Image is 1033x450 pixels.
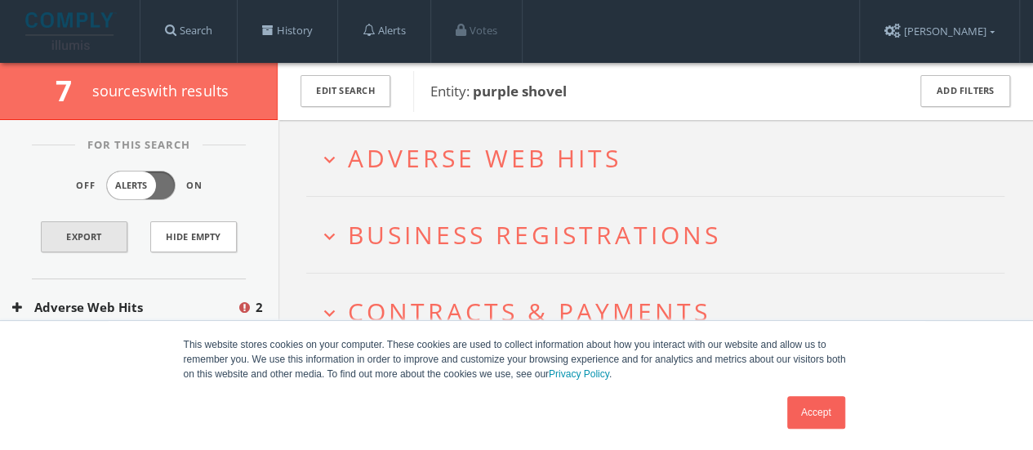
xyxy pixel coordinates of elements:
[186,179,203,193] span: On
[318,145,1004,172] button: expand_moreAdverse Web Hits
[318,149,341,171] i: expand_more
[75,137,203,154] span: For This Search
[920,75,1010,107] button: Add Filters
[318,302,341,324] i: expand_more
[25,12,117,50] img: illumis
[301,75,390,107] button: Edit Search
[92,81,229,100] span: source s with results
[348,295,710,328] span: Contracts & Payments
[787,396,845,429] a: Accept
[12,298,237,317] button: Adverse Web Hits
[473,82,567,100] b: purple shovel
[56,71,86,109] span: 7
[430,82,567,100] span: Entity:
[348,141,621,175] span: Adverse Web Hits
[41,221,127,252] a: Export
[150,221,237,252] button: Hide Empty
[76,179,96,193] span: Off
[318,221,1004,248] button: expand_moreBusiness Registrations
[549,368,609,380] a: Privacy Policy
[256,298,263,317] span: 2
[318,298,1004,325] button: expand_moreContracts & Payments
[318,225,341,247] i: expand_more
[184,337,850,381] p: This website stores cookies on your computer. These cookies are used to collect information about...
[348,218,721,252] span: Business Registrations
